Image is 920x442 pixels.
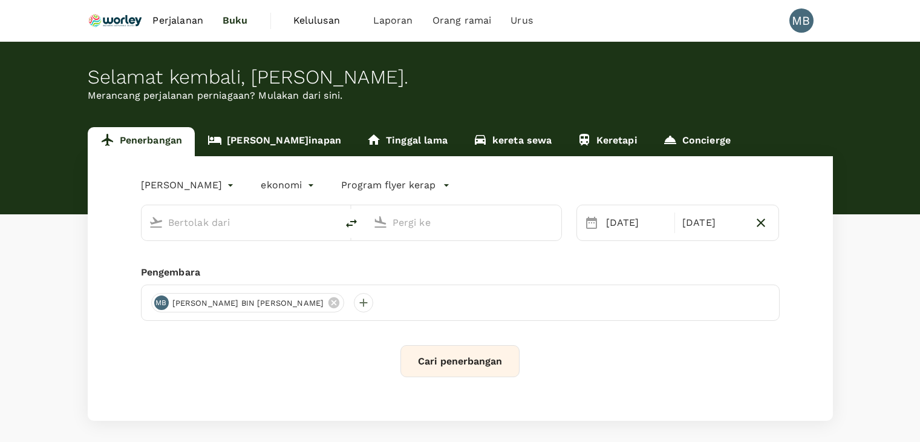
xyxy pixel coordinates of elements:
[792,13,810,28] font: MB
[553,221,555,223] button: Buka
[682,217,716,228] font: [DATE]
[141,179,223,191] font: [PERSON_NAME]
[432,15,492,26] font: Orang ramai
[596,134,637,146] font: Keretapi
[373,15,413,26] font: Laporan
[241,65,404,88] font: , [PERSON_NAME]
[341,178,450,193] button: Program flyer kerap
[120,134,183,146] font: Penerbangan
[606,217,639,228] font: [DATE]
[141,176,237,195] div: [PERSON_NAME]
[88,90,343,101] font: Merancang perjalanan perniagaan? Mulakan dari sini.
[511,15,533,26] font: Urus
[386,134,448,146] font: Tinggal lama
[418,355,502,367] font: Cari penerbangan
[168,213,312,232] input: Bertolak dari
[261,179,302,191] font: ekonomi
[393,213,536,232] input: Pergi ke
[227,134,341,146] font: [PERSON_NAME]inapan
[328,221,331,223] button: Buka
[341,179,436,191] font: Program flyer kerap
[400,345,520,377] button: Cari penerbangan
[151,293,345,312] div: MB[PERSON_NAME] BIN [PERSON_NAME]
[152,15,203,26] font: Perjalanan
[293,15,340,26] font: Kelulusan
[155,299,166,307] font: MB
[88,7,143,34] img: Ranhill Worley Sdn Bhd
[682,134,731,146] font: Concierge
[337,209,366,238] button: padam
[88,65,241,88] font: Selamat kembali
[261,176,316,195] div: ekonomi
[172,299,324,308] font: [PERSON_NAME] BIN [PERSON_NAME]
[223,15,248,26] font: Buku
[141,266,201,278] font: Pengembara
[404,65,408,88] font: .
[492,134,552,146] font: kereta sewa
